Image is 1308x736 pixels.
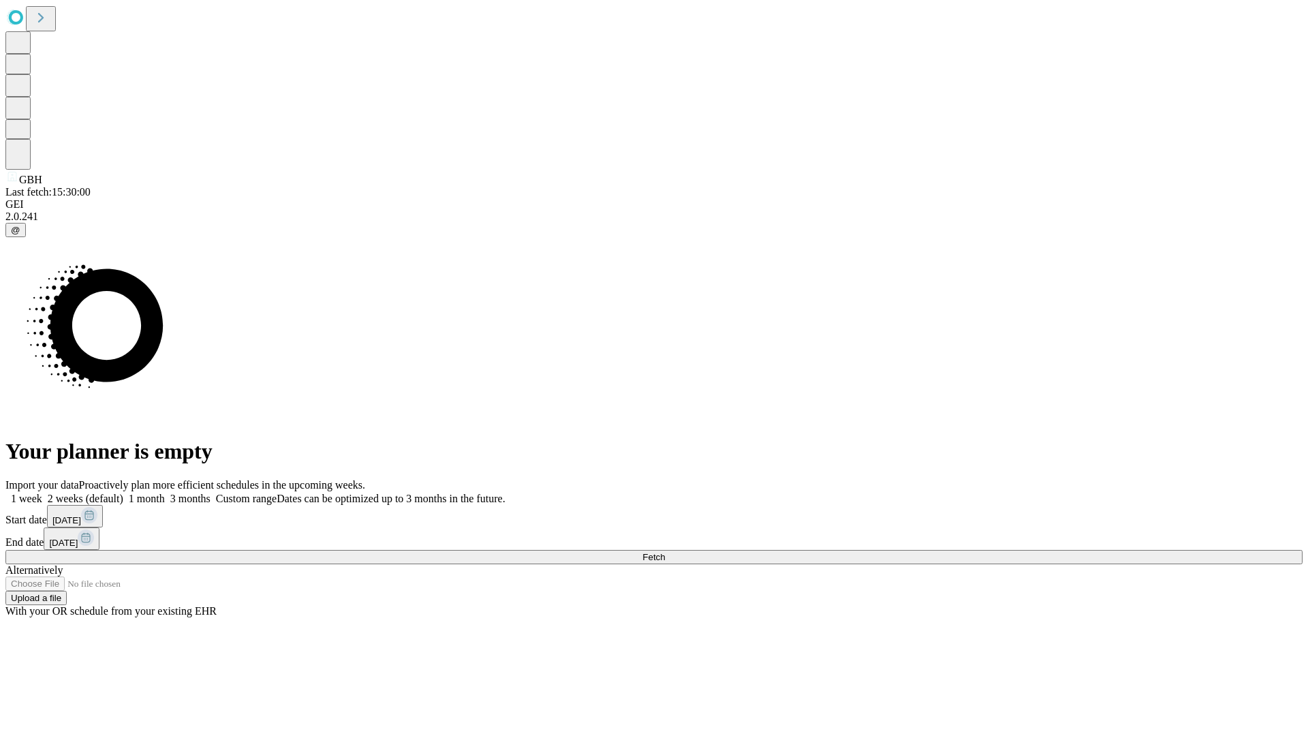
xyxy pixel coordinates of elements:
[5,211,1303,223] div: 2.0.241
[5,198,1303,211] div: GEI
[19,174,42,185] span: GBH
[216,493,277,504] span: Custom range
[44,527,99,550] button: [DATE]
[129,493,165,504] span: 1 month
[11,493,42,504] span: 1 week
[49,538,78,548] span: [DATE]
[5,605,217,617] span: With your OR schedule from your existing EHR
[52,515,81,525] span: [DATE]
[11,225,20,235] span: @
[170,493,211,504] span: 3 months
[47,505,103,527] button: [DATE]
[48,493,123,504] span: 2 weeks (default)
[5,591,67,605] button: Upload a file
[5,505,1303,527] div: Start date
[642,552,665,562] span: Fetch
[277,493,505,504] span: Dates can be optimized up to 3 months in the future.
[5,527,1303,550] div: End date
[5,564,63,576] span: Alternatively
[5,439,1303,464] h1: Your planner is empty
[5,550,1303,564] button: Fetch
[5,223,26,237] button: @
[5,479,79,491] span: Import your data
[5,186,91,198] span: Last fetch: 15:30:00
[79,479,365,491] span: Proactively plan more efficient schedules in the upcoming weeks.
